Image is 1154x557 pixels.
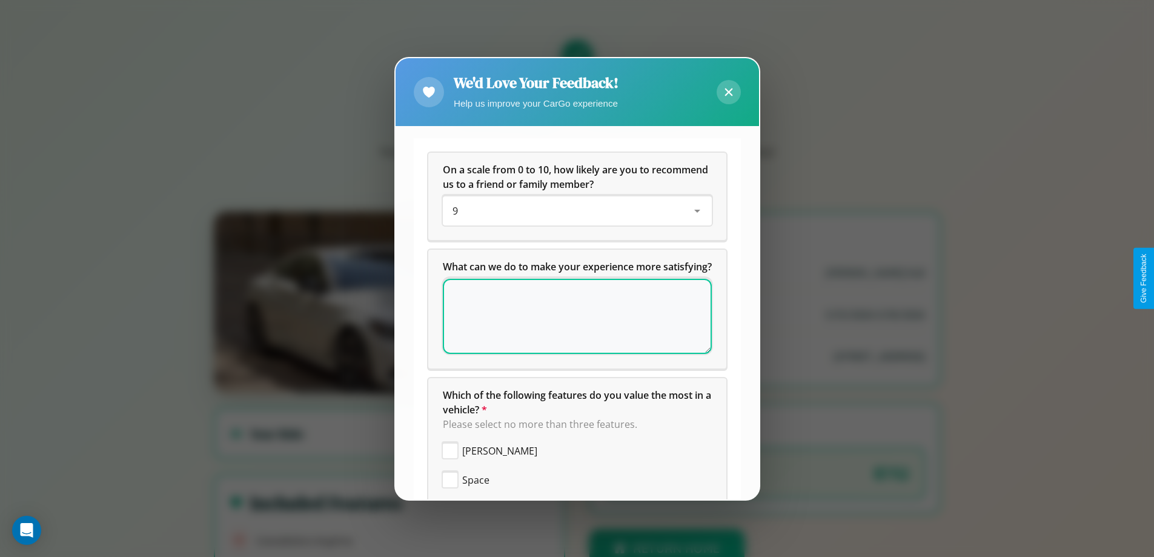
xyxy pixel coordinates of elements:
[443,418,637,431] span: Please select no more than three features.
[443,196,712,225] div: On a scale from 0 to 10, how likely are you to recommend us to a friend or family member?
[462,444,537,458] span: [PERSON_NAME]
[443,389,714,416] span: Which of the following features do you value the most in a vehicle?
[12,516,41,545] div: Open Intercom Messenger
[443,162,712,192] h5: On a scale from 0 to 10, how likely are you to recommend us to a friend or family member?
[454,73,618,93] h2: We'd Love Your Feedback!
[454,95,618,112] p: Help us improve your CarGo experience
[428,153,726,240] div: On a scale from 0 to 10, how likely are you to recommend us to a friend or family member?
[453,204,458,218] span: 9
[443,163,711,191] span: On a scale from 0 to 10, how likely are you to recommend us to a friend or family member?
[443,260,712,273] span: What can we do to make your experience more satisfying?
[462,473,489,487] span: Space
[1139,254,1148,303] div: Give Feedback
